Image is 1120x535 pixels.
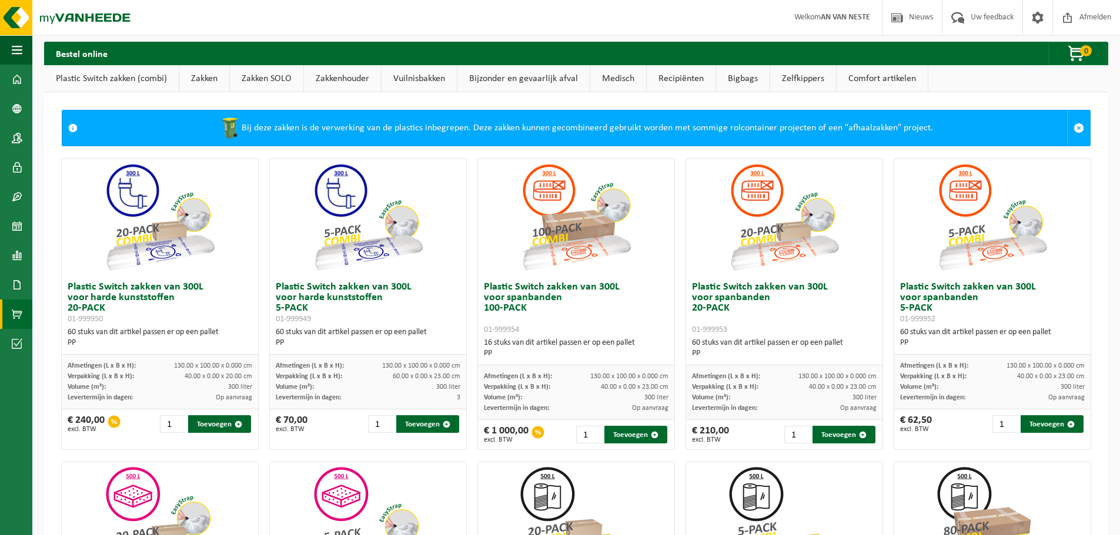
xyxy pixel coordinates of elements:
h3: Plastic Switch zakken van 300L voor harde kunststoffen 5-PACK [276,282,460,324]
input: 1 [576,426,603,443]
span: excl. BTW [484,436,529,443]
span: Verpakking (L x B x H): [276,373,342,380]
span: 130.00 x 100.00 x 0.000 cm [174,362,252,369]
span: Afmetingen (L x B x H): [900,362,968,369]
div: 16 stuks van dit artikel passen er op een pallet [484,338,668,359]
span: Afmetingen (L x B x H): [692,373,760,380]
img: 01-999952 [934,159,1051,276]
span: 0 [1080,45,1092,56]
h3: Plastic Switch zakken van 300L voor spanbanden 5-PACK [900,282,1085,324]
span: 3 [457,394,460,401]
div: € 1 000,00 [484,426,529,443]
span: 01-999954 [484,325,519,334]
input: 1 [784,426,811,443]
a: Zelfkippers [770,65,836,92]
span: Afmetingen (L x B x H): [276,362,344,369]
span: excl. BTW [900,426,932,433]
button: Toevoegen [1021,415,1084,433]
div: PP [276,338,460,348]
span: Levertermijn in dagen: [484,405,549,412]
span: Afmetingen (L x B x H): [484,373,552,380]
div: € 70,00 [276,415,307,433]
a: Recipiënten [647,65,716,92]
span: Levertermijn in dagen: [900,394,965,401]
input: 1 [992,415,1019,433]
span: excl. BTW [68,426,105,433]
span: Volume (m³): [276,383,314,391]
span: 300 liter [852,394,877,401]
span: 130.00 x 100.00 x 0.000 cm [1007,362,1085,369]
span: Op aanvraag [216,394,252,401]
span: excl. BTW [276,426,307,433]
span: 130.00 x 100.00 x 0.000 cm [382,362,460,369]
span: 01-999949 [276,315,311,324]
div: 60 stuks van dit artikel passen er op een pallet [900,327,1085,348]
a: Sluit melding [1067,110,1090,146]
span: Levertermijn in dagen: [276,394,341,401]
a: Zakken [179,65,229,92]
img: 01-999953 [726,159,843,276]
span: Volume (m³): [900,383,938,391]
span: 130.00 x 100.00 x 0.000 cm [590,373,668,380]
a: Bigbags [716,65,770,92]
div: Bij deze zakken is de verwerking van de plastics inbegrepen. Deze zakken kunnen gecombineerd gebr... [83,110,1067,146]
span: Op aanvraag [840,405,877,412]
img: 01-999949 [309,159,427,276]
span: Verpakking (L x B x H): [900,373,967,380]
span: Volume (m³): [692,394,730,401]
span: Verpakking (L x B x H): [68,373,134,380]
div: € 62,50 [900,415,932,433]
a: Zakkenhouder [304,65,381,92]
span: 130.00 x 100.00 x 0.000 cm [798,373,877,380]
h3: Plastic Switch zakken van 300L voor spanbanden 100-PACK [484,282,668,335]
h3: Plastic Switch zakken van 300L voor harde kunststoffen 20-PACK [68,282,252,324]
div: € 210,00 [692,426,729,443]
a: Bijzonder en gevaarlijk afval [457,65,590,92]
span: 40.00 x 0.00 x 23.00 cm [809,383,877,391]
span: Verpakking (L x B x H): [484,383,550,391]
div: PP [900,338,1085,348]
input: 1 [160,415,187,433]
span: 300 liter [644,394,668,401]
span: 01-999953 [692,325,727,334]
a: Comfort artikelen [837,65,928,92]
a: Medisch [590,65,646,92]
img: 01-999954 [517,159,635,276]
button: Toevoegen [396,415,459,433]
button: Toevoegen [813,426,875,443]
span: Levertermijn in dagen: [68,394,133,401]
a: Plastic Switch zakken (combi) [44,65,179,92]
button: Toevoegen [604,426,667,443]
input: 1 [368,415,395,433]
span: Op aanvraag [1048,394,1085,401]
span: 300 liter [436,383,460,391]
span: 40.00 x 0.00 x 23.00 cm [1017,373,1085,380]
span: excl. BTW [692,436,729,443]
span: Levertermijn in dagen: [692,405,757,412]
span: Afmetingen (L x B x H): [68,362,136,369]
div: PP [692,348,877,359]
span: 01-999952 [900,315,935,324]
div: 60 stuks van dit artikel passen er op een pallet [692,338,877,359]
a: Vuilnisbakken [382,65,457,92]
div: 60 stuks van dit artikel passen er op een pallet [276,327,460,348]
div: 60 stuks van dit artikel passen er op een pallet [68,327,252,348]
span: Verpakking (L x B x H): [692,383,758,391]
span: Volume (m³): [484,394,522,401]
span: 300 liter [228,383,252,391]
div: PP [68,338,252,348]
button: 0 [1048,42,1107,65]
button: Toevoegen [188,415,251,433]
span: Volume (m³): [68,383,106,391]
strong: AN VAN NESTE [821,13,870,22]
span: 40.00 x 0.00 x 20.00 cm [185,373,252,380]
span: 300 liter [1061,383,1085,391]
div: PP [484,348,668,359]
img: 01-999950 [101,159,219,276]
span: 40.00 x 0.00 x 23.00 cm [601,383,668,391]
img: WB-0240-HPE-GN-50.png [218,116,242,140]
span: 60.00 x 0.00 x 23.00 cm [393,373,460,380]
div: € 240,00 [68,415,105,433]
h3: Plastic Switch zakken van 300L voor spanbanden 20-PACK [692,282,877,335]
span: Op aanvraag [632,405,668,412]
